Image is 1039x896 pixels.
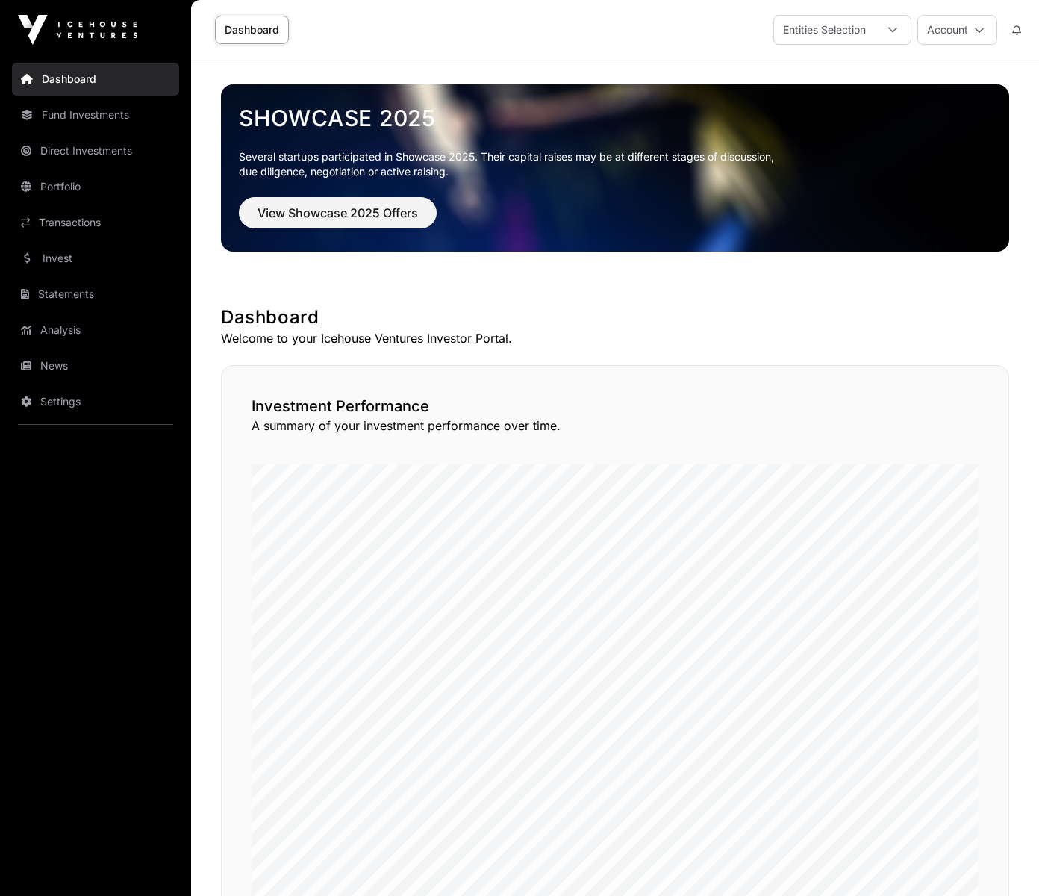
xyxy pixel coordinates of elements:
a: Settings [12,385,179,418]
a: News [12,349,179,382]
h1: Dashboard [221,305,1009,329]
p: Welcome to your Icehouse Ventures Investor Portal. [221,329,1009,347]
span: View Showcase 2025 Offers [258,204,418,222]
a: Portfolio [12,170,179,203]
p: Several startups participated in Showcase 2025. Their capital raises may be at different stages o... [239,149,991,179]
a: Dashboard [12,63,179,96]
button: View Showcase 2025 Offers [239,197,437,228]
img: Icehouse Ventures Logo [18,15,137,45]
img: Showcase 2025 [221,84,1009,252]
button: Account [917,15,997,45]
a: Invest [12,242,179,275]
a: Transactions [12,206,179,239]
div: Entities Selection [774,16,875,44]
a: View Showcase 2025 Offers [239,212,437,227]
h2: Investment Performance [252,396,979,417]
a: Analysis [12,314,179,346]
p: A summary of your investment performance over time. [252,417,979,435]
a: Dashboard [215,16,289,44]
a: Direct Investments [12,134,179,167]
a: Statements [12,278,179,311]
a: Fund Investments [12,99,179,131]
iframe: Chat Widget [964,824,1039,896]
a: Showcase 2025 [239,105,991,131]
